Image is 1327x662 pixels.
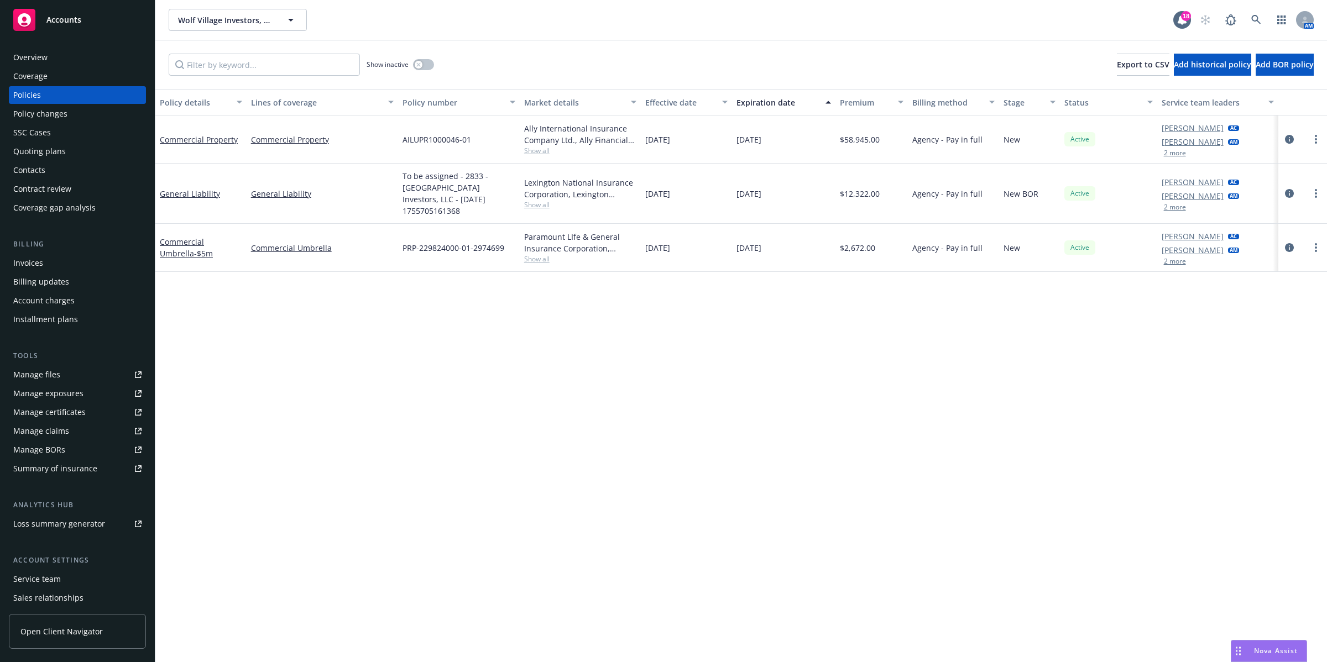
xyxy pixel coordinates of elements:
span: Agency - Pay in full [912,134,983,145]
button: Wolf Village Investors, LLC [169,9,307,31]
a: General Liability [160,188,220,199]
a: Report a Bug [1220,9,1242,31]
a: Manage certificates [9,403,146,421]
a: Quoting plans [9,143,146,160]
button: Export to CSV [1117,54,1169,76]
span: Show all [524,146,637,155]
div: Ally International Insurance Company Ltd., Ally Financial Inc., Amwins [524,123,637,146]
span: Nova Assist [1254,646,1298,655]
a: Manage files [9,366,146,383]
span: [DATE] [736,188,761,199]
span: Export to CSV [1117,59,1169,70]
a: Contacts [9,161,146,179]
div: Loss summary generator [13,515,105,533]
div: Premium [840,97,892,108]
span: $58,945.00 [840,134,880,145]
div: Lexington National Insurance Corporation, Lexington National Insurance Corporation, Amwins [524,177,637,200]
span: [DATE] [645,134,670,145]
button: 2 more [1164,258,1186,265]
span: - $5m [194,248,213,259]
div: Manage certificates [13,403,86,421]
a: circleInformation [1283,133,1296,146]
button: 2 more [1164,150,1186,156]
div: Manage claims [13,422,69,440]
button: Policy details [155,89,247,115]
span: [DATE] [645,242,670,254]
a: more [1309,133,1323,146]
a: Account charges [9,292,146,309]
div: Policy details [160,97,230,108]
a: Manage exposures [9,385,146,402]
span: Agency - Pay in full [912,188,983,199]
span: New BOR [1004,188,1038,199]
span: [DATE] [645,188,670,199]
a: [PERSON_NAME] [1162,190,1224,202]
a: [PERSON_NAME] [1162,122,1224,134]
a: Invoices [9,254,146,272]
a: Commercial Property [160,134,238,145]
a: [PERSON_NAME] [1162,176,1224,188]
div: Quoting plans [13,143,66,160]
a: Contract review [9,180,146,198]
a: Service team [9,570,146,588]
button: Effective date [641,89,732,115]
span: [DATE] [736,242,761,254]
a: Coverage [9,67,146,85]
a: Policies [9,86,146,104]
a: Policy changes [9,105,146,123]
button: 2 more [1164,204,1186,211]
a: circleInformation [1283,241,1296,254]
div: Policy number [403,97,503,108]
div: Coverage [13,67,48,85]
div: Invoices [13,254,43,272]
span: Show all [524,254,637,264]
div: SSC Cases [13,124,51,141]
a: General Liability [251,188,394,199]
button: Service team leaders [1157,89,1279,115]
div: Coverage gap analysis [13,199,96,217]
span: Add historical policy [1174,59,1251,70]
a: Installment plans [9,311,146,328]
a: Summary of insurance [9,460,146,477]
div: Paramount LIfe & General Insurance Corporation, Paramount Life & General Hldgs Corp, Great Point ... [524,231,637,254]
a: circleInformation [1283,187,1296,200]
button: Add BOR policy [1256,54,1314,76]
div: Account settings [9,555,146,566]
button: Add historical policy [1174,54,1251,76]
span: Accounts [46,15,81,24]
div: Service team [13,570,61,588]
a: Coverage gap analysis [9,199,146,217]
a: more [1309,187,1323,200]
button: Lines of coverage [247,89,398,115]
div: Expiration date [736,97,819,108]
div: Analytics hub [9,500,146,511]
span: $12,322.00 [840,188,880,199]
div: Stage [1004,97,1043,108]
div: Policy changes [13,105,67,123]
div: Effective date [645,97,715,108]
span: Wolf Village Investors, LLC [178,14,274,26]
div: Policies [13,86,41,104]
button: Expiration date [732,89,835,115]
span: Show all [524,200,637,209]
a: [PERSON_NAME] [1162,136,1224,148]
span: New [1004,242,1020,254]
a: Billing updates [9,273,146,291]
a: [PERSON_NAME] [1162,230,1224,242]
a: Manage BORs [9,441,146,459]
a: Search [1245,9,1267,31]
button: Policy number [398,89,520,115]
div: Service team leaders [1162,97,1262,108]
span: Add BOR policy [1256,59,1314,70]
div: Manage exposures [13,385,83,402]
a: Commercial Umbrella [160,237,213,259]
span: Active [1069,243,1091,253]
span: Active [1069,188,1091,198]
a: Accounts [9,4,146,35]
span: New [1004,134,1020,145]
div: Contacts [13,161,45,179]
button: Status [1060,89,1157,115]
button: Nova Assist [1231,640,1307,662]
a: [PERSON_NAME] [1162,244,1224,256]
